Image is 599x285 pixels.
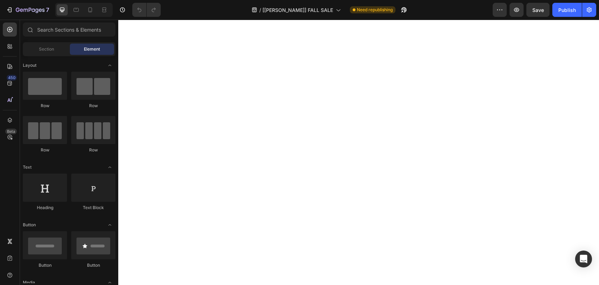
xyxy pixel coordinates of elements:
[23,222,36,228] span: Button
[23,22,115,37] input: Search Sections & Elements
[104,162,115,173] span: Toggle open
[23,205,67,211] div: Heading
[262,6,333,14] span: [[PERSON_NAME]] FALL SALE
[7,75,17,80] div: 450
[23,147,67,153] div: Row
[71,103,115,109] div: Row
[23,62,36,69] span: Layout
[118,20,599,285] iframe: Design area
[23,103,67,109] div: Row
[132,3,161,17] div: Undo/Redo
[71,205,115,211] div: Text Block
[552,3,582,17] button: Publish
[71,262,115,268] div: Button
[39,46,54,52] span: Section
[5,129,17,134] div: Beta
[23,262,67,268] div: Button
[357,7,393,13] span: Need republishing
[104,60,115,71] span: Toggle open
[3,3,52,17] button: 7
[71,147,115,153] div: Row
[23,164,32,170] span: Text
[259,6,261,14] span: /
[104,219,115,231] span: Toggle open
[84,46,100,52] span: Element
[532,7,544,13] span: Save
[526,3,550,17] button: Save
[46,6,49,14] p: 7
[575,251,592,267] div: Open Intercom Messenger
[558,6,576,14] div: Publish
